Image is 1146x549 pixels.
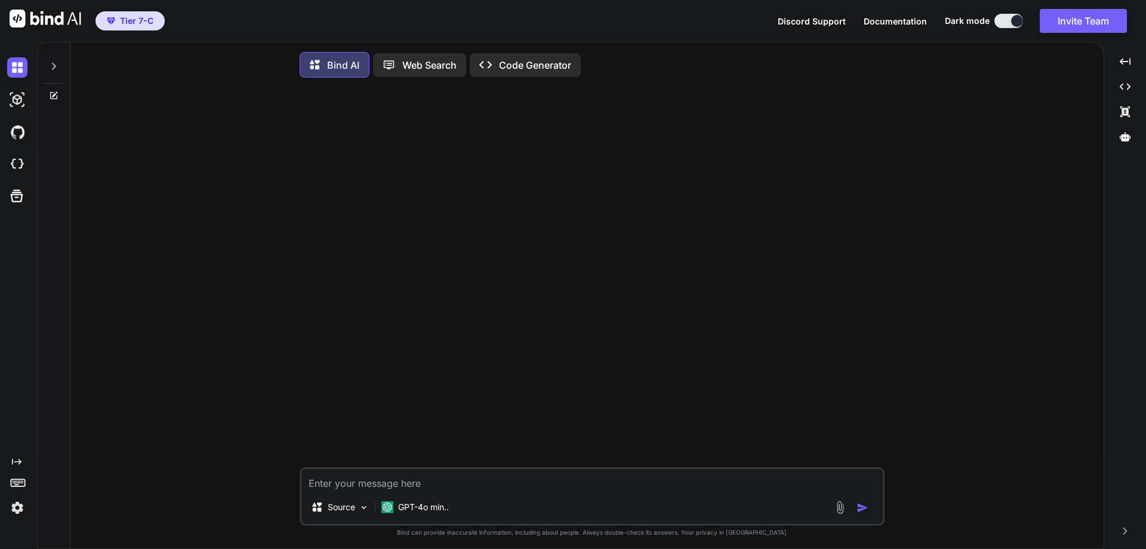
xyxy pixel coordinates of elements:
[7,154,27,174] img: cloudideIcon
[499,58,571,72] p: Code Generator
[359,502,369,513] img: Pick Models
[10,10,81,27] img: Bind AI
[778,16,846,26] span: Discord Support
[778,15,846,27] button: Discord Support
[381,501,393,513] img: GPT-4o mini
[1040,9,1127,33] button: Invite Team
[7,498,27,518] img: settings
[7,90,27,110] img: darkAi-studio
[945,15,990,27] span: Dark mode
[95,11,165,30] button: premiumTier 7-C
[864,15,927,27] button: Documentation
[402,58,457,72] p: Web Search
[300,528,885,537] p: Bind can provide inaccurate information, including about people. Always double-check its answers....
[398,501,449,513] p: GPT-4o min..
[107,17,115,24] img: premium
[833,501,847,514] img: attachment
[7,122,27,142] img: githubDark
[857,502,868,514] img: icon
[864,16,927,26] span: Documentation
[328,501,355,513] p: Source
[327,58,359,72] p: Bind AI
[7,57,27,78] img: darkChat
[120,15,153,27] span: Tier 7-C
